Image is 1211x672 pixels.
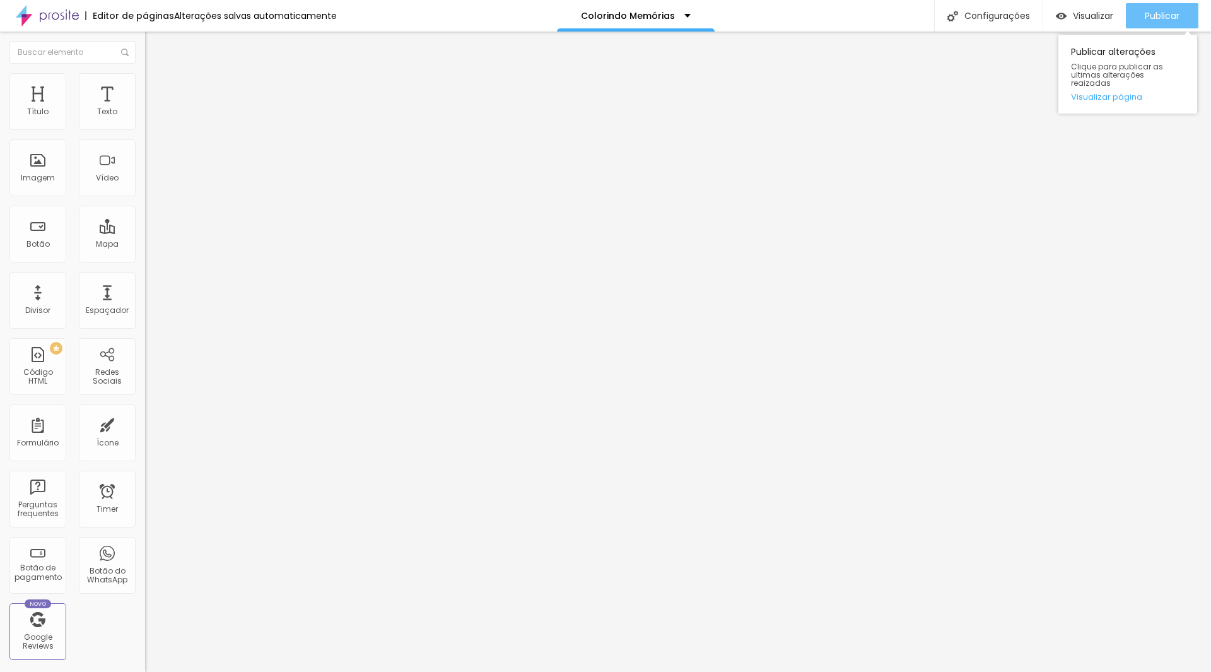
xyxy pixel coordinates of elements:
div: Código HTML [13,368,62,386]
img: view-1.svg [1056,11,1067,21]
div: Título [27,107,49,116]
div: Perguntas frequentes [13,500,62,519]
div: Divisor [25,306,50,315]
button: Visualizar [1043,3,1126,28]
a: Visualizar página [1071,93,1185,101]
div: Publicar alterações [1058,35,1197,114]
div: Espaçador [86,306,129,315]
div: Ícone [97,439,119,447]
button: Publicar [1126,3,1198,28]
div: Timer [97,505,118,514]
iframe: Editor [145,32,1211,672]
div: Google Reviews [13,633,62,651]
div: Novo [25,599,52,608]
div: Vídeo [96,174,119,182]
div: Redes Sociais [82,368,132,386]
div: Mapa [96,240,119,249]
span: Visualizar [1073,11,1113,21]
img: Icone [947,11,958,21]
div: Botão de pagamento [13,563,62,582]
div: Imagem [21,174,55,182]
div: Texto [97,107,117,116]
div: Editor de páginas [85,11,174,20]
div: Formulário [17,439,59,447]
div: Botão do WhatsApp [82,567,132,585]
img: Icone [121,49,129,56]
div: Botão [26,240,50,249]
span: Publicar [1145,11,1179,21]
input: Buscar elemento [9,41,136,64]
p: Colorindo Memórias [581,11,675,20]
div: Alterações salvas automaticamente [174,11,337,20]
span: Clique para publicar as ultimas alterações reaizadas [1071,62,1185,88]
